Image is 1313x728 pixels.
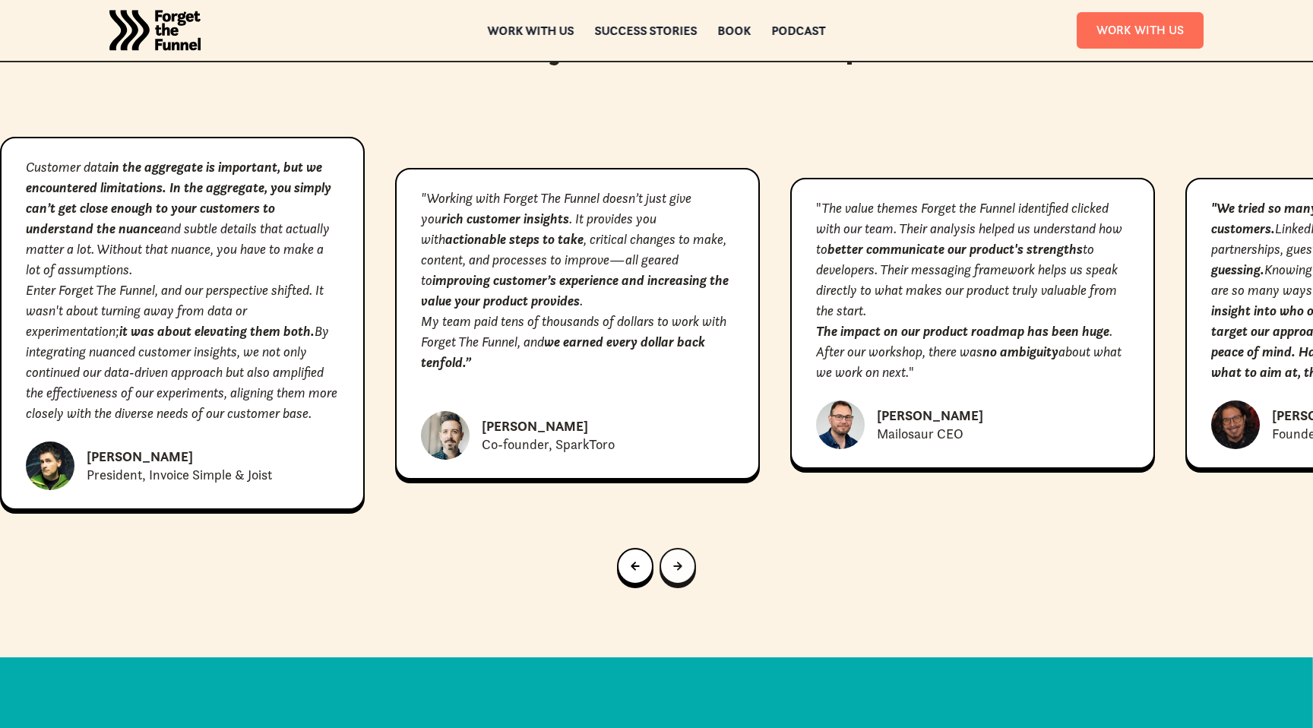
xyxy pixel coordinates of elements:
[816,240,1118,319] em: to developers. Their messaging framework helps us speak directly to what makes our product truly ...
[816,321,1129,382] p: "
[816,198,1129,321] p: "
[482,435,615,454] div: Co-founder, SparkToro
[827,240,1083,258] em: better communicate our product's strengths
[617,548,653,584] a: Previous slide
[421,230,726,289] em: , critical changes to make, content, and processes to improve—all geared to
[26,281,324,340] em: Enter Forget The Funnel, and our perspective shifted. It wasn't about turning away from data or e...
[1077,12,1204,48] a: Work With Us
[816,343,1122,381] em: about what we work on next.
[395,168,760,480] div: 6 of 12
[816,199,1122,258] em: The value themes Forget the Funnel identified clicked with our team. Their analysis helped us und...
[26,220,330,278] em: and subtle details that actually matter a lot. Without that nuance, you have to make a lot of ass...
[482,417,588,435] div: [PERSON_NAME]
[26,158,331,237] em: in the aggregate is important, but we encountered limitations. In the aggregate, you simply can’t...
[421,312,726,350] em: My team paid tens of thousands of dollars to work with Forget The Funnel, and
[877,407,983,425] div: [PERSON_NAME]
[87,448,193,466] div: [PERSON_NAME]
[790,178,1155,469] div: 7 of 12
[772,25,826,36] a: Podcast
[26,158,109,176] em: Customer data
[595,25,698,36] a: Success Stories
[26,322,337,422] em: By integrating nuanced customer insights, we not only continued our data-driven approach but also...
[580,292,583,309] em: .
[441,210,569,227] em: rich customer insights
[718,25,751,36] a: Book
[660,548,696,584] a: Next slide
[421,271,729,309] em: improving customer’s experience and increasing the value your product provides
[119,322,315,340] em: it was about elevating them both.
[87,466,272,484] div: President, Invoice Simple & Joist
[982,343,1058,360] em: no ambiguity
[816,322,1109,340] em: The impact on our product roadmap has been huge
[445,230,584,248] em: actionable steps to take
[488,25,574,36] a: Work with us
[877,425,963,443] div: Mailosaur CEO
[421,189,691,227] em: "Working with Forget The Funnel doesn’t just give you
[421,333,705,371] em: we earned every dollar back tenfold.”
[421,372,734,393] p: ‍
[816,322,1112,360] em: . After our workshop, there was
